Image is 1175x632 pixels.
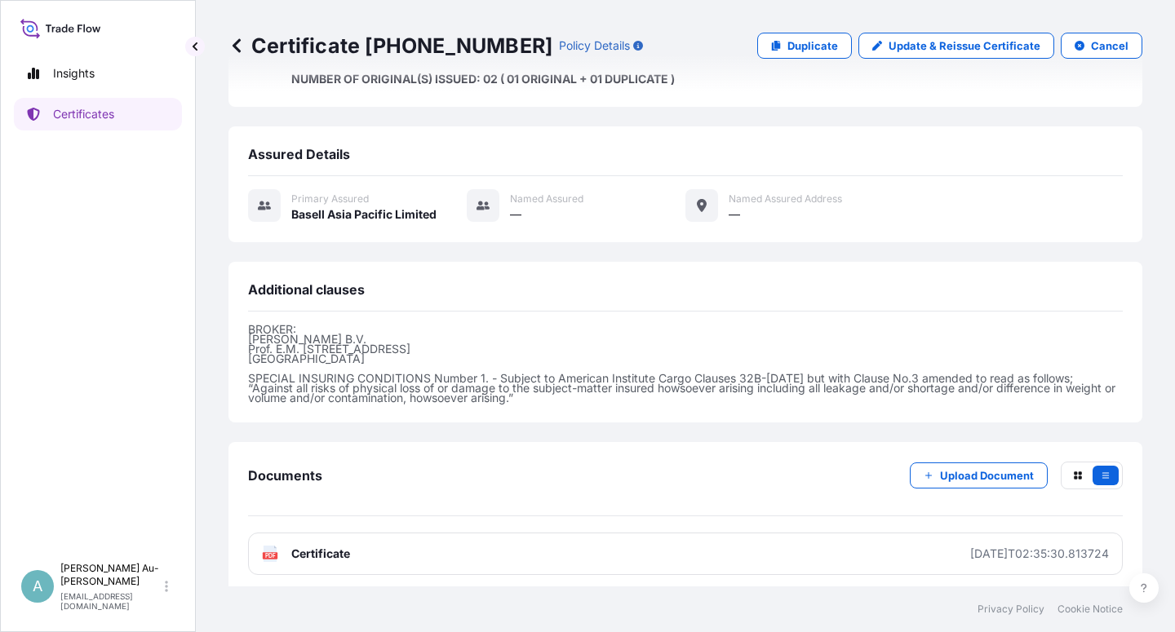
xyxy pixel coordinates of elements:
a: Cookie Notice [1057,603,1123,616]
span: Named Assured [510,192,583,206]
p: [EMAIL_ADDRESS][DOMAIN_NAME] [60,591,162,611]
button: Upload Document [910,462,1048,488]
span: — [729,206,740,223]
span: A [33,578,42,594]
span: Additional clauses [248,281,365,298]
p: Policy Details [559,38,630,54]
text: PDF [265,553,276,559]
p: Certificates [53,106,114,122]
p: Certificate [PHONE_NUMBER] [228,33,552,59]
a: PDFCertificate[DATE]T02:35:30.813724 [248,533,1123,575]
p: Update & Reissue Certificate [889,38,1040,54]
span: Assured Details [248,146,350,162]
p: Upload Document [940,467,1034,484]
p: [PERSON_NAME] Au-[PERSON_NAME] [60,562,162,588]
a: Certificates [14,98,182,130]
p: Cancel [1091,38,1128,54]
div: [DATE]T02:35:30.813724 [970,546,1109,562]
p: BROKER: [PERSON_NAME] B.V. Prof. E.M. [STREET_ADDRESS] [GEOGRAPHIC_DATA] SPECIAL INSURING CONDITI... [248,325,1123,403]
a: Duplicate [757,33,852,59]
span: Documents [248,467,322,484]
span: Certificate [291,546,350,562]
span: — [510,206,521,223]
a: Privacy Policy [978,603,1044,616]
p: Duplicate [787,38,838,54]
span: Named Assured Address [729,192,842,206]
span: Primary assured [291,192,369,206]
a: Insights [14,57,182,90]
a: Update & Reissue Certificate [858,33,1054,59]
button: Cancel [1061,33,1142,59]
span: Basell Asia Pacific Limited [291,206,437,223]
p: Insights [53,65,95,82]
